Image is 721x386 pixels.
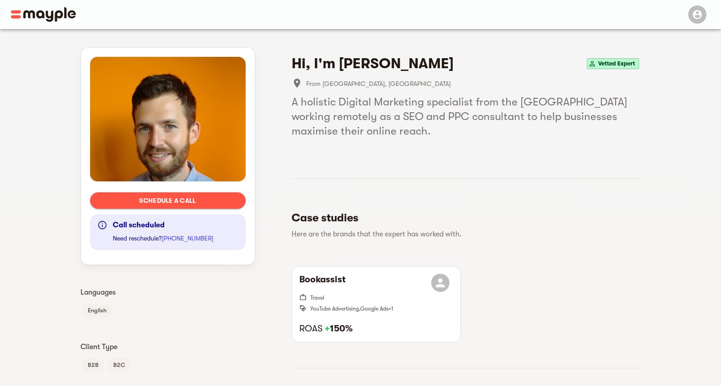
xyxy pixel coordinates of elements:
[325,323,330,334] span: +
[81,341,255,352] p: Client Type
[360,306,388,312] span: Google Ads
[292,95,641,138] h5: A holistic Digital Marketing specialist from the [GEOGRAPHIC_DATA] working remotely as a SEO and ...
[82,305,112,316] span: English
[108,360,131,371] span: B2C
[292,266,460,342] button: BookassistTravelYouTube Advertising,Google Ads+1ROAS +150%
[325,323,353,334] strong: 150%
[97,195,238,206] span: Schedule a call
[81,287,255,298] p: Languages
[292,55,454,73] h4: Hi, I'm [PERSON_NAME]
[82,360,104,371] span: B2B
[683,10,710,17] span: Menu
[310,295,324,301] span: Travel
[299,323,453,335] h6: ROAS
[310,306,360,312] span: YouTube Advertising ,
[388,306,393,312] span: + 1
[162,235,213,242] a: [PHONE_NUMBER]
[306,78,641,89] span: From [GEOGRAPHIC_DATA], [GEOGRAPHIC_DATA]
[292,211,634,225] h5: Case studies
[90,192,246,209] button: Schedule a call
[113,217,213,248] div: Need reschedule?
[299,274,346,292] h6: Bookassist
[113,220,213,231] div: Call scheduled
[292,229,634,240] p: Here are the brands that the expert has worked with.
[595,58,639,69] span: Vetted Expert
[11,7,76,22] img: Main logo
